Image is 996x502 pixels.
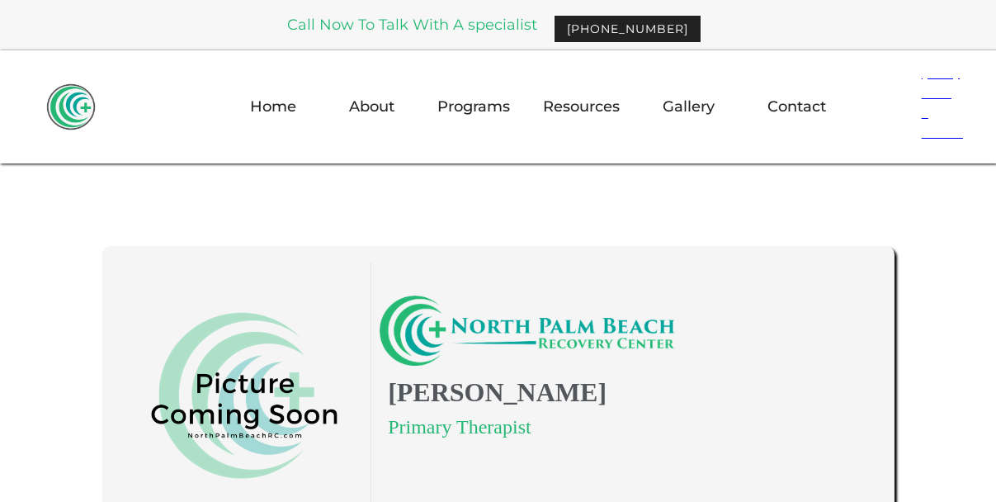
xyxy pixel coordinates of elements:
a: Contact [758,83,836,130]
a: Call Now To Talk With A specialist [287,17,537,32]
h1: [PERSON_NAME] [380,374,869,410]
a: (561) 463 - 8867 [869,50,966,154]
a: Gallery [653,83,725,130]
a: About [339,83,404,130]
a: Home [240,83,306,130]
img: Header Calendar Icons [889,90,913,116]
div: Resources [543,82,620,131]
h6: (561) 463 - 8867 [913,60,971,144]
div: Resources [543,98,620,115]
div: Primary Therapist [380,419,869,435]
a: home [46,81,96,130]
div: Programs [437,98,510,115]
a: [PHONE_NUMBER] [554,15,701,43]
div: [PHONE_NUMBER] [567,21,688,37]
div: Programs [437,82,510,131]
